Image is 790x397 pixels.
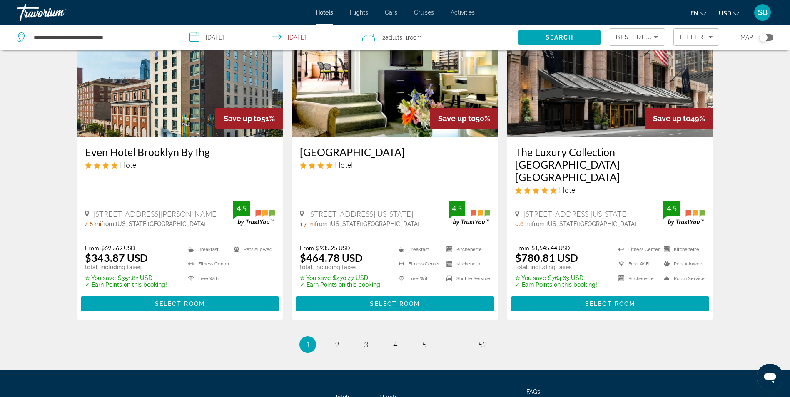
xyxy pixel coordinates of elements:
[85,251,148,264] ins: $343.87 USD
[393,340,397,349] span: 4
[645,108,713,129] div: 49%
[85,160,275,169] div: 4 star Hotel
[233,203,250,213] div: 4.5
[451,340,456,349] span: ...
[614,259,660,269] li: Free WiFi
[614,244,660,255] li: Fitness Center
[515,244,529,251] span: From
[414,9,434,16] a: Cruises
[85,244,99,251] span: From
[408,34,422,41] span: Room
[300,160,490,169] div: 4 star Hotel
[663,201,705,225] img: TrustYou guest rating badge
[120,160,138,169] span: Hotel
[515,221,532,227] span: 0.6 mi
[752,4,773,21] button: User Menu
[300,251,363,264] ins: $464.78 USD
[77,4,284,137] img: Even Hotel Brooklyn By Ihg
[438,114,476,123] span: Save up to
[515,185,705,194] div: 5 star Hotel
[449,203,465,213] div: 4.5
[660,244,705,255] li: Kitchenette
[300,221,315,227] span: 1.7 mi
[296,298,494,307] a: Select Room
[719,7,739,19] button: Change currency
[385,9,397,16] a: Cars
[215,108,283,129] div: 51%
[17,2,100,23] a: Travorium
[753,34,773,41] button: Toggle map
[81,296,279,311] button: Select Room
[690,10,698,17] span: en
[523,209,628,218] span: [STREET_ADDRESS][US_STATE]
[518,30,601,45] button: Search
[33,31,168,44] input: Search hotel destination
[515,146,705,183] a: The Luxury Collection [GEOGRAPHIC_DATA] [GEOGRAPHIC_DATA]
[430,108,498,129] div: 50%
[511,298,710,307] a: Select Room
[515,275,597,281] p: $764.63 USD
[85,221,101,227] span: 4.8 mi
[653,114,690,123] span: Save up to
[442,244,490,255] li: Kitchenette
[680,34,704,40] span: Filter
[531,244,570,251] del: $1,545.44 USD
[673,28,719,46] button: Filters
[526,388,540,395] a: FAQs
[300,275,382,281] p: $470.47 USD
[101,221,206,227] span: from [US_STATE][GEOGRAPHIC_DATA]
[370,300,420,307] span: Select Room
[660,273,705,284] li: Room Service
[292,4,498,137] img: Hotel Beacon
[442,273,490,284] li: Shuttle Service
[316,9,333,16] a: Hotels
[478,340,487,349] span: 52
[585,300,635,307] span: Select Room
[719,10,731,17] span: USD
[507,4,714,137] img: The Luxury Collection Hotel Manhattan Midtown
[233,201,275,225] img: TrustYou guest rating badge
[315,221,419,227] span: from [US_STATE][GEOGRAPHIC_DATA]
[449,201,490,225] img: TrustYou guest rating badge
[85,275,116,281] span: ✮ You save
[546,34,574,41] span: Search
[93,209,219,218] span: [STREET_ADDRESS][PERSON_NAME]
[422,340,426,349] span: 5
[660,259,705,269] li: Pets Allowed
[316,244,350,251] del: $935.25 USD
[451,9,475,16] a: Activities
[184,259,229,269] li: Fitness Center
[296,296,494,311] button: Select Room
[394,244,442,255] li: Breakfast
[690,7,706,19] button: Change language
[85,275,167,281] p: $351.82 USD
[85,146,275,158] h3: Even Hotel Brooklyn By Ihg
[364,340,368,349] span: 3
[394,273,442,284] li: Free WiFi
[85,264,167,270] p: total, including taxes
[614,273,660,284] li: Kitchenette
[350,9,368,16] a: Flights
[229,244,275,255] li: Pets Allowed
[308,209,413,218] span: [STREET_ADDRESS][US_STATE]
[559,185,577,194] span: Hotel
[442,259,490,269] li: Kitchenette
[306,340,310,349] span: 1
[354,25,518,50] button: Travelers: 2 adults, 0 children
[515,264,597,270] p: total, including taxes
[385,34,402,41] span: Adults
[300,244,314,251] span: From
[300,264,382,270] p: total, including taxes
[532,221,636,227] span: from [US_STATE][GEOGRAPHIC_DATA]
[335,160,353,169] span: Hotel
[181,25,354,50] button: Select check in and out date
[394,259,442,269] li: Fitness Center
[81,298,279,307] a: Select Room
